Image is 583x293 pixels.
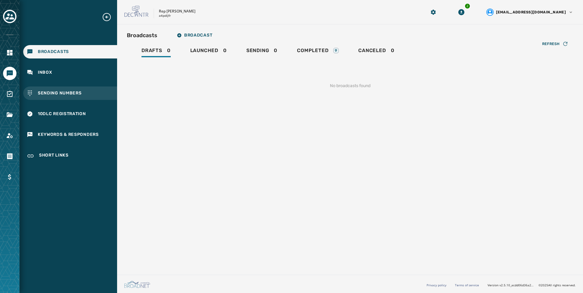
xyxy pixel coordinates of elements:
[23,149,117,163] a: Navigate to Short Links
[297,48,328,54] span: Completed
[542,41,560,46] span: Refresh
[455,283,479,287] a: Terms of service
[23,45,117,58] a: Navigate to Broadcasts
[353,44,399,58] a: Canceled0
[159,9,195,14] p: Rep [PERSON_NAME]
[3,170,16,184] a: Navigate to Billing
[292,44,344,58] a: Completed9
[38,111,86,117] span: 10DLC Registration
[172,29,217,41] button: Broadcast
[23,66,117,79] a: Navigate to Inbox
[358,48,386,54] span: Canceled
[177,33,212,38] span: Broadcast
[38,69,52,76] span: Inbox
[333,48,339,53] div: 9
[537,39,573,49] button: Refresh
[496,10,566,15] span: [EMAIL_ADDRESS][DOMAIN_NAME]
[3,87,16,101] a: Navigate to Surveys
[23,107,117,121] a: Navigate to 10DLC Registration
[38,132,99,138] span: Keywords & Responders
[488,283,534,288] span: Version
[141,48,171,57] div: 0
[159,14,171,18] p: a4pdijfr
[185,44,232,58] a: Launched0
[428,7,439,18] button: Manage global settings
[427,283,446,287] a: Privacy policy
[137,44,176,58] a: Drafts0
[246,48,269,54] span: Sending
[23,128,117,141] a: Navigate to Keywords & Responders
[3,129,16,142] a: Navigate to Account
[3,108,16,122] a: Navigate to Files
[484,6,576,18] button: User settings
[38,49,69,55] span: Broadcasts
[464,3,470,9] div: 2
[246,48,277,57] div: 0
[3,46,16,59] a: Navigate to Home
[499,283,534,288] span: v2.5.10_acdd06d36a2d477687e21de5ea907d8c03850ae9
[141,48,162,54] span: Drafts
[241,44,282,58] a: Sending0
[3,67,16,80] a: Navigate to Messaging
[190,48,227,57] div: 0
[102,12,116,22] button: Expand sub nav menu
[3,150,16,163] a: Navigate to Orders
[38,90,82,96] span: Sending Numbers
[456,7,467,18] button: Download Menu
[190,48,218,54] span: Launched
[3,10,16,23] button: Toggle account select drawer
[127,73,573,99] div: No broadcasts found
[127,31,157,40] h2: Broadcasts
[538,283,576,287] span: © 2025 All rights reserved.
[39,152,69,160] span: Short Links
[23,86,117,100] a: Navigate to Sending Numbers
[358,48,394,57] div: 0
